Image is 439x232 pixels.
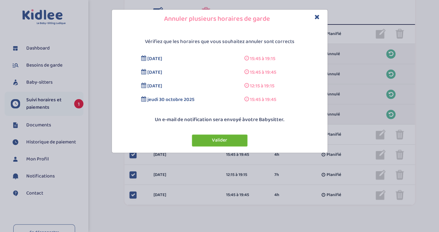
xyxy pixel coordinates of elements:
span: [DATE] [147,82,162,90]
p: Un e-mail de notification sera envoyé à [113,116,326,124]
p: Vérifiez que les horaires que vous souhaitez annuler sont corrects [113,38,326,46]
span: [DATE] [147,55,162,63]
button: Valider [192,134,247,147]
span: [DATE] [147,68,162,76]
span: votre Babysitter. [245,116,284,124]
span: 15:45 à 19:45 [250,96,276,103]
span: 15:45 à 19:15 [250,55,275,63]
span: 15:45 à 19:45 [250,68,276,76]
button: Close [314,14,320,21]
span: 12:15 à 19:15 [250,82,274,90]
span: jeudi 30 octobre 2025 [147,96,194,103]
h4: Annuler plusieurs horaires de garde [116,14,323,24]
